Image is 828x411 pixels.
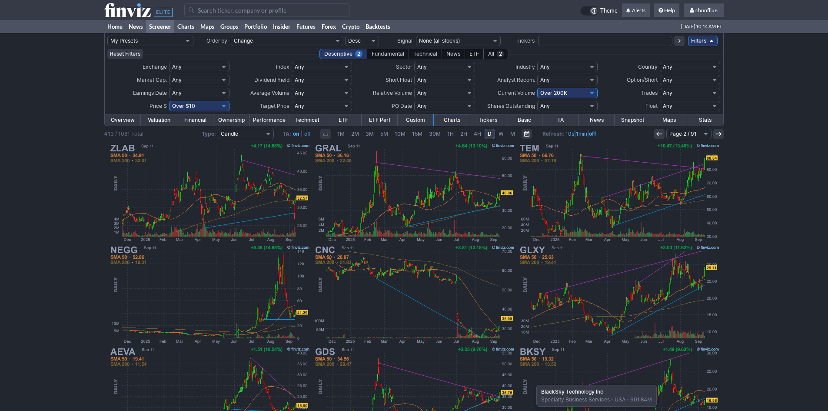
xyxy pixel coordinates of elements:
[434,114,470,126] a: Charts
[651,114,687,126] a: Maps
[488,130,492,137] span: D
[325,114,361,126] a: ETF
[483,49,509,59] div: All
[334,129,348,139] a: 1M
[465,49,484,59] div: ETF
[362,114,398,126] a: ETF Perf
[319,20,339,33] a: Forex
[471,129,484,139] a: 4H
[108,142,311,244] img: ZLAB - Zai Lab Limited ADR - Stock Price Chart
[495,129,507,139] a: W
[293,130,299,137] b: on
[104,130,143,138] div: #13 / 1081 Total
[289,114,325,126] a: Technical
[687,114,723,126] a: Stats
[202,130,216,137] b: Type:
[126,20,146,33] a: News
[174,20,197,33] a: Charts
[576,130,587,137] a: 1min
[339,20,362,33] a: Crypto
[301,130,303,137] span: |
[641,90,658,96] span: Trades
[515,63,535,70] span: Industry
[397,37,412,44] span: Signal
[444,129,457,139] a: 1H
[695,7,718,13] span: chunfliu6
[304,130,311,137] a: off
[580,6,618,16] a: Theme
[497,50,504,57] span: 2
[386,77,412,83] span: Short Float
[249,114,289,126] a: Performance
[398,114,434,126] a: Custom
[254,77,289,83] span: Dividend Yield
[260,103,289,109] span: Target Price
[150,103,167,109] span: Price $
[250,90,289,96] span: Average Volume
[395,130,406,137] span: 10M
[177,114,213,126] a: Financial
[143,63,167,70] span: Exchange
[270,20,293,33] a: Insider
[589,130,596,137] a: off
[541,388,603,395] b: BlackSky Technology Inc
[320,129,331,139] button: Interval
[654,3,679,17] a: Help
[355,50,362,57] span: 2
[276,63,289,70] span: Index
[487,103,535,109] span: Shares Outstanding
[213,114,249,126] a: Ownership
[600,6,618,16] span: Theme
[610,396,615,403] span: •
[622,3,650,17] a: Alerts
[429,130,441,137] span: 30M
[137,77,167,83] span: Market Cap.
[377,129,391,139] a: 5M
[105,114,141,126] a: Overview
[241,20,270,33] a: Portfolio
[319,49,367,59] div: Descriptive
[184,3,349,17] input: Search
[367,49,409,59] div: Fundamental
[625,396,630,403] span: •
[442,49,465,59] div: News
[470,114,506,126] a: Tickers
[108,244,311,345] img: NEGG - Newegg Commerce Inc - Stock Price Chart
[141,114,177,126] a: Valuation
[507,129,518,139] a: M
[426,129,444,139] a: 30M
[362,20,393,33] a: Backtests
[542,130,596,138] span: | |
[460,130,467,137] span: 2H
[409,129,426,139] a: 15M
[351,130,359,137] span: 2M
[392,129,409,139] a: 10M
[412,130,422,137] span: 15M
[348,129,362,139] a: 2M
[217,20,241,33] a: Groups
[197,20,217,33] a: Maps
[313,244,516,345] img: CNC - Centene Corp - Stock Price Chart
[293,20,319,33] a: Futures
[645,103,658,109] span: Float
[380,130,388,137] span: 5M
[373,90,412,96] span: Relative Volume
[516,37,535,44] span: Tickers
[409,49,442,59] div: Technical
[506,114,542,126] a: Basic
[542,114,579,126] a: TA
[517,244,721,345] img: GLXY - Galaxy Digital Inc - Stock Price Chart
[517,142,721,244] img: TEM - Tempus AI Inc - Stock Price Chart
[485,129,495,139] a: D
[283,130,291,137] b: TA:
[627,77,658,83] span: Option/Short
[579,114,615,126] a: News
[104,20,126,33] a: Home
[457,129,470,139] a: 2H
[313,142,516,244] img: GRAL - GRAIL Inc - Stock Price Chart
[474,130,481,137] span: 4H
[133,90,167,96] span: Earnings Date
[684,3,724,17] a: chunfliu6
[146,20,174,33] a: Screener
[499,130,504,137] span: W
